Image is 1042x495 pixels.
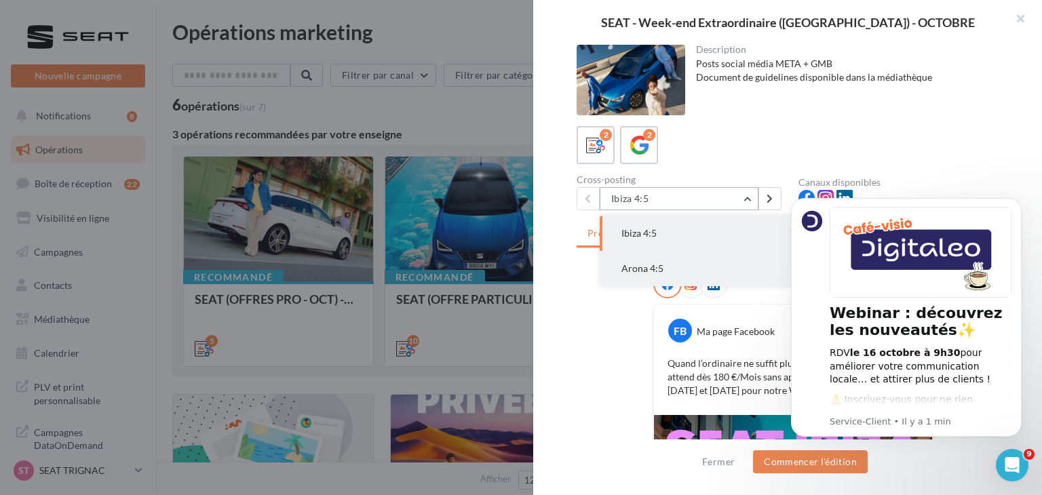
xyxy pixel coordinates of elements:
div: 2 [643,129,655,141]
button: Arona 4:5 [600,251,803,286]
button: Ibiza 4:5 [600,216,803,251]
div: 2 [600,129,612,141]
button: Fermer [697,454,740,470]
div: Posts social média META + GMB Document de guidelines disponible dans la médiathèque [696,57,999,84]
button: Commencer l'édition [753,450,868,473]
span: Ibiza 4:5 [621,227,657,239]
div: FB [668,319,692,342]
span: Arona 4:5 [621,262,663,274]
button: Ibiza 4:5 [600,187,758,210]
div: Ma page Facebook [697,325,775,338]
div: Canaux disponibles [798,178,1009,187]
div: Description [696,45,999,54]
div: SEAT - Week-end Extraordinaire ([GEOGRAPHIC_DATA]) - OCTOBRE [555,16,1020,28]
p: Quand l’ordinaire ne suffit plus. 🚗 La #SEATIbiza vous attend dès 180 €/Mois sans apport. Rendez-... [668,357,919,397]
span: 9 [1024,449,1035,460]
iframe: Intercom notifications message [771,181,1042,488]
iframe: Intercom live chat [996,449,1028,481]
div: Cross-posting [577,175,788,184]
